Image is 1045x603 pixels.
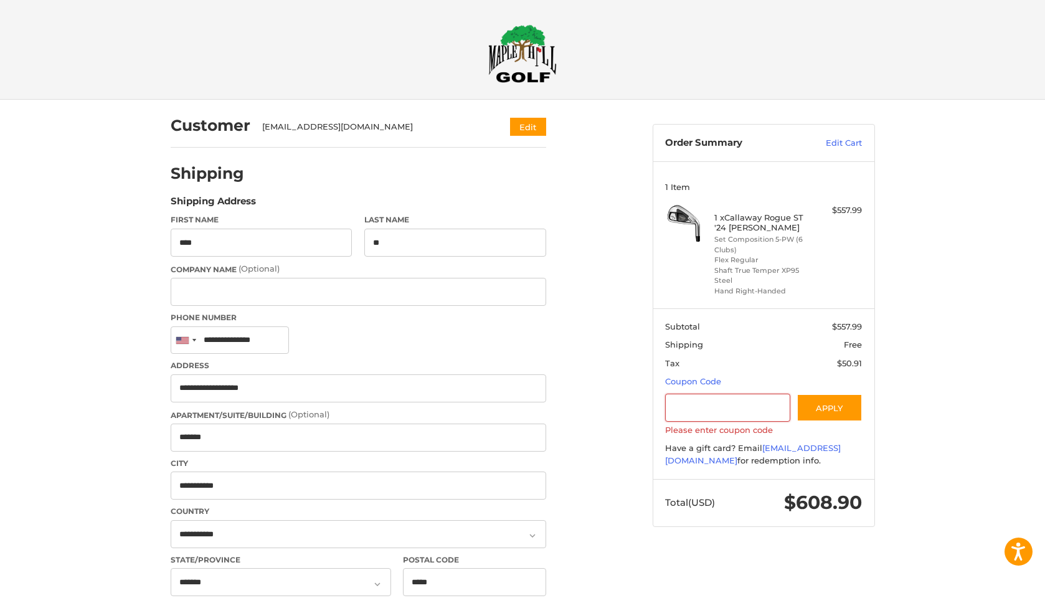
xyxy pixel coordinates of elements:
h4: 1 x Callaway Rogue ST '24 [PERSON_NAME] [714,212,810,233]
h2: Shipping [171,164,244,183]
label: Phone Number [171,312,546,323]
li: Flex Regular [714,255,810,265]
h3: 1 Item [665,182,862,192]
input: Gift Certificate or Coupon Code [665,394,790,422]
li: Shaft True Temper XP95 Steel [714,265,810,286]
div: Have a gift card? Email for redemption info. [665,442,862,467]
a: Edit Cart [799,137,862,150]
label: State/Province [171,554,391,566]
button: Edit [510,118,546,136]
h2: Customer [171,116,250,135]
label: Postal Code [403,554,546,566]
button: Apply [797,394,863,422]
small: (Optional) [239,264,280,273]
a: Coupon Code [665,376,721,386]
span: $557.99 [832,321,862,331]
span: $50.91 [837,358,862,368]
span: Free [844,339,862,349]
label: Last Name [364,214,546,226]
li: Set Composition 5-PW (6 Clubs) [714,234,810,255]
span: Tax [665,358,679,368]
div: [EMAIL_ADDRESS][DOMAIN_NAME] [262,121,486,133]
img: Maple Hill Golf [488,24,557,83]
label: Please enter coupon code [665,425,862,435]
span: Total (USD) [665,496,715,508]
legend: Shipping Address [171,194,256,214]
div: $557.99 [813,204,862,217]
h3: Order Summary [665,137,799,150]
a: [EMAIL_ADDRESS][DOMAIN_NAME] [665,443,841,465]
small: (Optional) [288,409,329,419]
span: Subtotal [665,321,700,331]
label: First Name [171,214,352,226]
label: Country [171,506,546,517]
label: Apartment/Suite/Building [171,409,546,421]
li: Hand Right-Handed [714,286,810,297]
span: Shipping [665,339,703,349]
label: Company Name [171,263,546,275]
label: City [171,458,546,469]
label: Address [171,360,546,371]
div: United States: +1 [171,327,200,354]
span: $608.90 [784,491,862,514]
